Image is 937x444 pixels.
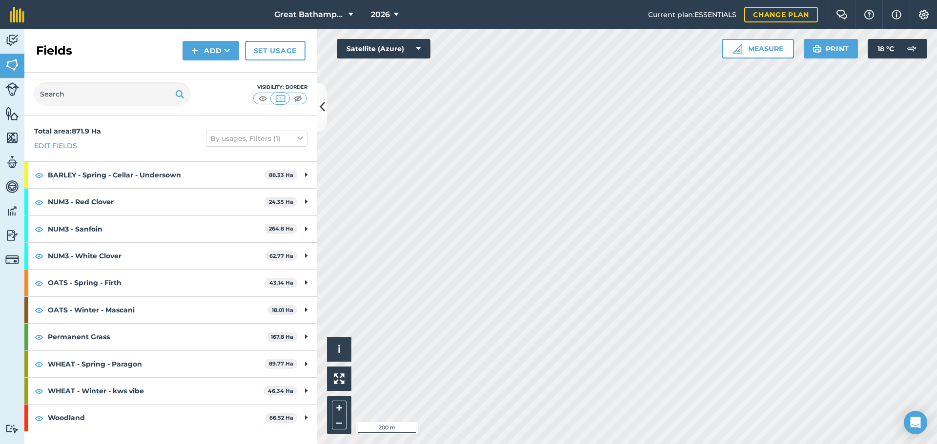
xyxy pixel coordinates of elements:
[868,39,927,58] button: 18 °C
[245,41,306,60] a: Set usage
[334,373,345,384] img: Four arrows, one pointing top left, one top right, one bottom right and the last bottom left
[338,343,341,355] span: i
[24,243,317,269] div: NUM3 - White Clover62.77 Ha
[274,9,345,20] span: Great Bathampton
[24,162,317,188] div: BARLEY - Spring - Cellar - Undersown88.33 Ha
[268,387,293,394] strong: 46.34 Ha
[902,39,921,58] img: svg+xml;base64,PD94bWwgdmVyc2lvbj0iMS4wIiBlbmNvZGluZz0idXRmLTgiPz4KPCEtLSBHZW5lcmF0b3I6IEFkb2JlIE...
[272,307,293,313] strong: 18.01 Ha
[48,297,267,323] strong: OATS - Winter - Mascani
[48,162,265,188] strong: BARLEY - Spring - Cellar - Undersown
[35,358,43,370] img: svg+xml;base64,PHN2ZyB4bWxucz0iaHR0cDovL3d3dy53My5vcmcvMjAwMC9zdmciIHdpZHRoPSIxOCIgaGVpZ2h0PSIyNC...
[24,405,317,431] div: Woodland66.52 Ha
[10,7,24,22] img: fieldmargin Logo
[48,243,265,269] strong: NUM3 - White Clover
[35,250,43,262] img: svg+xml;base64,PHN2ZyB4bWxucz0iaHR0cDovL3d3dy53My5vcmcvMjAwMC9zdmciIHdpZHRoPSIxOCIgaGVpZ2h0PSIyNC...
[35,412,43,424] img: svg+xml;base64,PHN2ZyB4bWxucz0iaHR0cDovL3d3dy53My5vcmcvMjAwMC9zdmciIHdpZHRoPSIxOCIgaGVpZ2h0PSIyNC...
[327,337,351,362] button: i
[34,140,77,151] a: Edit fields
[24,324,317,350] div: Permanent Grass167.8 Ha
[35,196,43,208] img: svg+xml;base64,PHN2ZyB4bWxucz0iaHR0cDovL3d3dy53My5vcmcvMjAwMC9zdmciIHdpZHRoPSIxOCIgaGVpZ2h0PSIyNC...
[48,189,265,215] strong: NUM3 - Red Clover
[332,415,346,429] button: –
[813,43,822,55] img: svg+xml;base64,PHN2ZyB4bWxucz0iaHR0cDovL3d3dy53My5vcmcvMjAwMC9zdmciIHdpZHRoPSIxOSIgaGVpZ2h0PSIyNC...
[24,351,317,377] div: WHEAT - Spring - Paragon89.77 Ha
[269,252,293,259] strong: 62.77 Ha
[836,10,848,19] img: Two speech bubbles overlapping with the left bubble in the forefront
[269,198,293,205] strong: 24.35 Ha
[35,385,43,397] img: svg+xml;base64,PHN2ZyB4bWxucz0iaHR0cDovL3d3dy53My5vcmcvMjAwMC9zdmciIHdpZHRoPSIxOCIgaGVpZ2h0PSIyNC...
[191,45,198,57] img: svg+xml;base64,PHN2ZyB4bWxucz0iaHR0cDovL3d3dy53My5vcmcvMjAwMC9zdmciIHdpZHRoPSIxNCIgaGVpZ2h0PSIyNC...
[863,10,875,19] img: A question mark icon
[24,270,317,296] div: OATS - Spring - Firth43.14 Ha
[35,277,43,289] img: svg+xml;base64,PHN2ZyB4bWxucz0iaHR0cDovL3d3dy53My5vcmcvMjAwMC9zdmciIHdpZHRoPSIxOCIgaGVpZ2h0PSIyNC...
[24,216,317,242] div: NUM3 - Sanfoin264.8 Ha
[36,43,72,58] h2: Fields
[48,405,265,431] strong: Woodland
[48,324,266,350] strong: Permanent Grass
[918,10,930,19] img: A cog icon
[34,127,101,135] strong: Total area : 871.9 Ha
[175,88,184,100] img: svg+xml;base64,PHN2ZyB4bWxucz0iaHR0cDovL3d3dy53My5vcmcvMjAwMC9zdmciIHdpZHRoPSIxOSIgaGVpZ2h0PSIyNC...
[274,94,286,103] img: svg+xml;base64,PHN2ZyB4bWxucz0iaHR0cDovL3d3dy53My5vcmcvMjAwMC9zdmciIHdpZHRoPSI1MCIgaGVpZ2h0PSI0MC...
[5,424,19,433] img: svg+xml;base64,PD94bWwgdmVyc2lvbj0iMS4wIiBlbmNvZGluZz0idXRmLTgiPz4KPCEtLSBHZW5lcmF0b3I6IEFkb2JlIE...
[332,401,346,415] button: +
[48,270,265,296] strong: OATS - Spring - Firth
[35,304,43,316] img: svg+xml;base64,PHN2ZyB4bWxucz0iaHR0cDovL3d3dy53My5vcmcvMjAwMC9zdmciIHdpZHRoPSIxOCIgaGVpZ2h0PSIyNC...
[877,39,894,58] span: 18 ° C
[5,82,19,96] img: svg+xml;base64,PD94bWwgdmVyc2lvbj0iMS4wIiBlbmNvZGluZz0idXRmLTgiPz4KPCEtLSBHZW5lcmF0b3I6IEFkb2JlIE...
[253,83,307,91] div: Visibility: Border
[744,7,818,22] a: Change plan
[804,39,858,58] button: Print
[904,411,927,434] div: Open Intercom Messenger
[733,44,742,54] img: Ruler icon
[34,82,190,106] input: Search
[892,9,901,20] img: svg+xml;base64,PHN2ZyB4bWxucz0iaHR0cDovL3d3dy53My5vcmcvMjAwMC9zdmciIHdpZHRoPSIxNyIgaGVpZ2h0PSIxNy...
[269,279,293,286] strong: 43.14 Ha
[24,189,317,215] div: NUM3 - Red Clover24.35 Ha
[5,228,19,243] img: svg+xml;base64,PD94bWwgdmVyc2lvbj0iMS4wIiBlbmNvZGluZz0idXRmLTgiPz4KPCEtLSBHZW5lcmF0b3I6IEFkb2JlIE...
[35,169,43,181] img: svg+xml;base64,PHN2ZyB4bWxucz0iaHR0cDovL3d3dy53My5vcmcvMjAwMC9zdmciIHdpZHRoPSIxOCIgaGVpZ2h0PSIyNC...
[35,331,43,343] img: svg+xml;base64,PHN2ZyB4bWxucz0iaHR0cDovL3d3dy53My5vcmcvMjAwMC9zdmciIHdpZHRoPSIxOCIgaGVpZ2h0PSIyNC...
[5,58,19,72] img: svg+xml;base64,PHN2ZyB4bWxucz0iaHR0cDovL3d3dy53My5vcmcvMjAwMC9zdmciIHdpZHRoPSI1NiIgaGVpZ2h0PSI2MC...
[5,33,19,48] img: svg+xml;base64,PD94bWwgdmVyc2lvbj0iMS4wIiBlbmNvZGluZz0idXRmLTgiPz4KPCEtLSBHZW5lcmF0b3I6IEFkb2JlIE...
[24,378,317,404] div: WHEAT - Winter - kws vibe46.34 Ha
[269,172,293,178] strong: 88.33 Ha
[648,9,736,20] span: Current plan : ESSENTIALS
[24,297,317,323] div: OATS - Winter - Mascani18.01 Ha
[48,216,265,242] strong: NUM3 - Sanfoin
[257,94,269,103] img: svg+xml;base64,PHN2ZyB4bWxucz0iaHR0cDovL3d3dy53My5vcmcvMjAwMC9zdmciIHdpZHRoPSI1MCIgaGVpZ2h0PSI0MC...
[337,39,430,58] button: Satellite (Azure)
[183,41,239,60] button: Add
[35,223,43,235] img: svg+xml;base64,PHN2ZyB4bWxucz0iaHR0cDovL3d3dy53My5vcmcvMjAwMC9zdmciIHdpZHRoPSIxOCIgaGVpZ2h0PSIyNC...
[292,94,304,103] img: svg+xml;base64,PHN2ZyB4bWxucz0iaHR0cDovL3d3dy53My5vcmcvMjAwMC9zdmciIHdpZHRoPSI1MCIgaGVpZ2h0PSI0MC...
[5,155,19,170] img: svg+xml;base64,PD94bWwgdmVyc2lvbj0iMS4wIiBlbmNvZGluZz0idXRmLTgiPz4KPCEtLSBHZW5lcmF0b3I6IEFkb2JlIE...
[206,131,307,146] button: By usages, Filters (1)
[5,131,19,145] img: svg+xml;base64,PHN2ZyB4bWxucz0iaHR0cDovL3d3dy53My5vcmcvMjAwMC9zdmciIHdpZHRoPSI1NiIgaGVpZ2h0PSI2MC...
[371,9,390,20] span: 2026
[5,106,19,121] img: svg+xml;base64,PHN2ZyB4bWxucz0iaHR0cDovL3d3dy53My5vcmcvMjAwMC9zdmciIHdpZHRoPSI1NiIgaGVpZ2h0PSI2MC...
[48,378,264,404] strong: WHEAT - Winter - kws vibe
[5,179,19,194] img: svg+xml;base64,PD94bWwgdmVyc2lvbj0iMS4wIiBlbmNvZGluZz0idXRmLTgiPz4KPCEtLSBHZW5lcmF0b3I6IEFkb2JlIE...
[722,39,794,58] button: Measure
[271,333,293,340] strong: 167.8 Ha
[48,351,265,377] strong: WHEAT - Spring - Paragon
[269,414,293,421] strong: 66.52 Ha
[269,360,293,367] strong: 89.77 Ha
[269,225,293,232] strong: 264.8 Ha
[5,204,19,218] img: svg+xml;base64,PD94bWwgdmVyc2lvbj0iMS4wIiBlbmNvZGluZz0idXRmLTgiPz4KPCEtLSBHZW5lcmF0b3I6IEFkb2JlIE...
[5,253,19,267] img: svg+xml;base64,PD94bWwgdmVyc2lvbj0iMS4wIiBlbmNvZGluZz0idXRmLTgiPz4KPCEtLSBHZW5lcmF0b3I6IEFkb2JlIE...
